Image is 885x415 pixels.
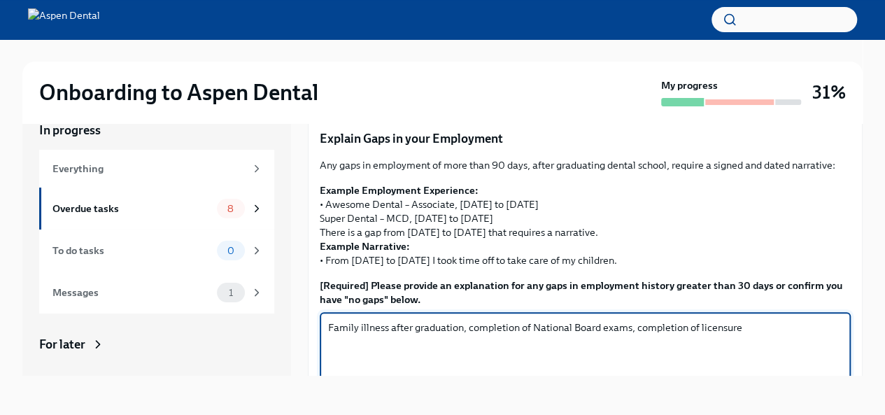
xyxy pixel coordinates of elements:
strong: My progress [661,78,718,92]
label: [Required] Please provide an explanation for any gaps in employment history greater than 30 days ... [320,279,851,307]
a: To do tasks0 [39,230,274,272]
div: Everything [52,161,245,176]
strong: Example Narrative: [320,240,410,253]
textarea: Family illness after graduation, completion of National Board exams, completion of licensure [328,319,842,386]
div: To do tasks [52,243,211,258]
a: Archived [39,375,274,392]
a: For later [39,336,274,353]
a: Overdue tasks8 [39,188,274,230]
span: 1 [220,288,241,298]
p: Any gaps in employment of more than 90 days, after graduating dental school, require a signed and... [320,158,851,172]
h3: 31% [812,80,846,105]
div: Overdue tasks [52,201,211,216]
p: • Awesome Dental – Associate, [DATE] to [DATE] Super Dental – MCD, [DATE] to [DATE] There is a ga... [320,183,851,267]
a: Messages1 [39,272,274,314]
p: Explain Gaps in your Employment [320,130,851,147]
a: In progress [39,122,274,139]
div: Messages [52,285,211,300]
span: 0 [219,246,243,256]
h2: Onboarding to Aspen Dental [39,78,318,106]
strong: Example Employment Experience: [320,184,479,197]
img: Aspen Dental [28,8,100,31]
span: 8 [219,204,242,214]
a: Everything [39,150,274,188]
div: For later [39,336,85,353]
